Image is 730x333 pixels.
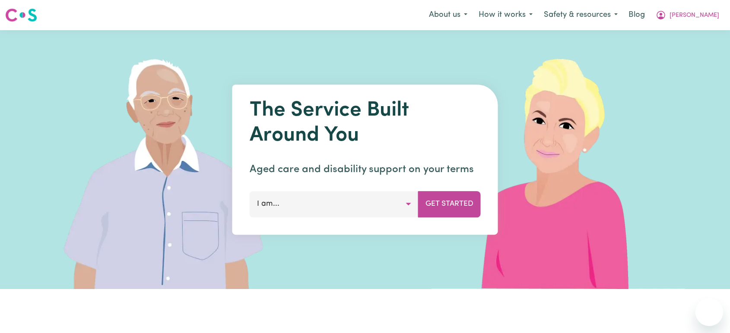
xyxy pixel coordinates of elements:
[650,6,725,24] button: My Account
[418,191,481,217] button: Get Started
[423,6,473,24] button: About us
[5,7,37,23] img: Careseekers logo
[623,6,650,25] a: Blog
[473,6,538,24] button: How it works
[250,162,481,177] p: Aged care and disability support on your terms
[538,6,623,24] button: Safety & resources
[250,191,419,217] button: I am...
[250,98,481,148] h1: The Service Built Around You
[695,298,723,326] iframe: Button to launch messaging window
[670,11,719,20] span: [PERSON_NAME]
[5,5,37,25] a: Careseekers logo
